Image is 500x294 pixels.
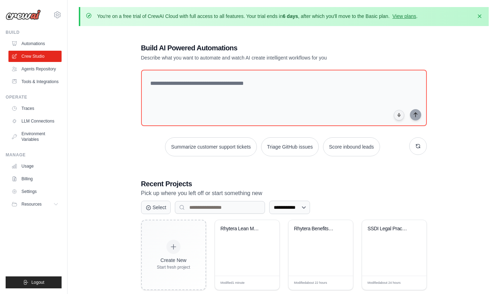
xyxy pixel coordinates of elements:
div: Rhytera Lean Marketing Machine [221,226,263,232]
button: Logout [6,276,62,288]
div: Build [6,30,62,35]
span: Edit [410,280,416,286]
button: Click to speak your automation idea [394,110,404,120]
span: Modified about 24 hours [368,281,401,286]
p: You're on a free trial of CrewAI Cloud with full access to all features. Your trial ends in , aft... [97,13,418,20]
h1: Build AI Powered Automations [141,43,378,53]
a: Agents Repository [8,63,62,75]
a: Automations [8,38,62,49]
span: Modified about 22 hours [294,281,327,286]
img: Logo [6,10,41,20]
span: Edit [262,280,268,286]
span: Edit [336,280,342,286]
span: Modified 1 minute [221,281,245,286]
p: Pick up where you left off or start something new [141,189,427,198]
p: Describe what you want to automate and watch AI create intelligent workflows for you [141,54,378,61]
a: Environment Variables [8,128,62,145]
h3: Recent Projects [141,179,427,189]
span: Logout [31,280,44,285]
div: Manage [6,152,62,158]
div: Create New [157,257,190,264]
div: Operate [6,94,62,100]
button: Get new suggestions [409,137,427,155]
strong: 6 days [283,13,298,19]
div: SSDI Legal Practice Automation [368,226,410,232]
div: Rhytera Benefits Crew - SSI & SSDI Automation Suite [294,226,337,232]
a: View plans [392,13,416,19]
a: Billing [8,173,62,184]
a: LLM Connections [8,115,62,127]
button: Summarize customer support tickets [165,137,257,156]
div: Start fresh project [157,264,190,270]
button: Resources [8,199,62,210]
a: Traces [8,103,62,114]
a: Crew Studio [8,51,62,62]
button: Select [141,201,171,214]
span: Resources [21,201,42,207]
a: Usage [8,161,62,172]
button: Triage GitHub issues [261,137,319,156]
a: Tools & Integrations [8,76,62,87]
button: Score inbound leads [323,137,380,156]
a: Settings [8,186,62,197]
